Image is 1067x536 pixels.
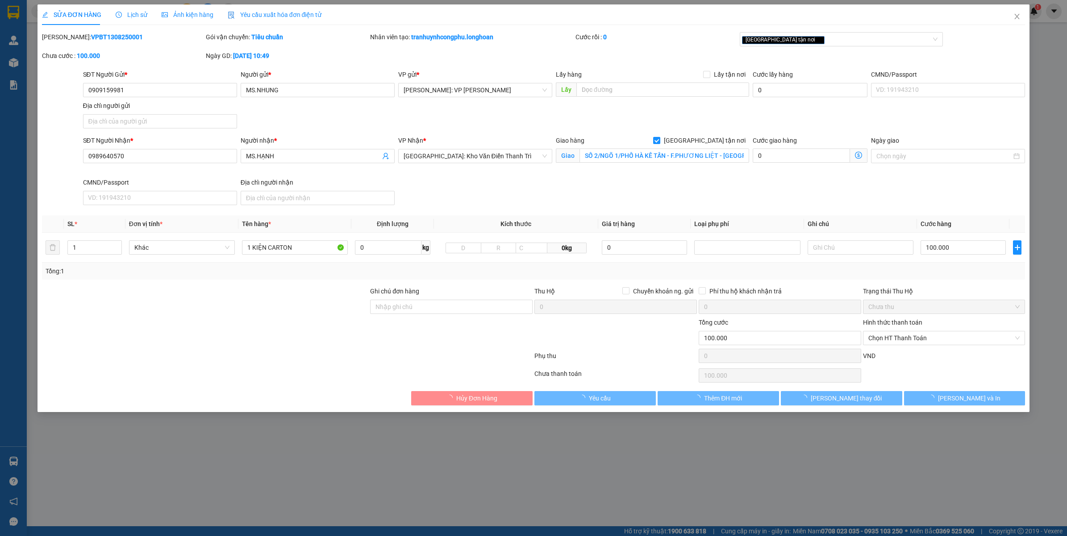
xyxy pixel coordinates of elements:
[42,32,204,42] div: [PERSON_NAME]:
[804,215,917,233] th: Ghi chú
[398,70,552,79] div: VP gửi
[25,19,47,27] strong: CSKH:
[1013,13,1021,20] span: close
[83,177,237,187] div: CMND/Passport
[871,70,1025,79] div: CMND/Passport
[921,220,951,227] span: Cước hàng
[534,288,555,295] span: Thu Hộ
[808,240,913,255] input: Ghi Chú
[576,82,749,97] input: Dọc đường
[42,12,48,18] span: edit
[694,395,704,401] span: loading
[77,52,100,59] b: 100.000
[4,48,136,60] span: Mã đơn: VPBT1308250001
[370,300,533,314] input: Ghi chú đơn hàng
[206,32,368,42] div: Gói vận chuyển:
[904,391,1025,405] button: [PERSON_NAME] và In
[589,393,611,403] span: Yêu cầu
[710,70,749,79] span: Lấy tận nơi
[83,136,237,145] div: SĐT Người Nhận
[801,395,811,401] span: loading
[863,319,922,326] label: Hình thức thanh toán
[602,220,635,227] span: Giá trị hàng
[863,286,1025,296] div: Trạng thái Thu Hộ
[863,352,875,359] span: VND
[928,395,938,401] span: loading
[704,393,742,403] span: Thêm ĐH mới
[4,62,56,69] span: 10:49:50 [DATE]
[46,266,412,276] div: Tổng: 1
[404,149,547,163] span: Hà Nội: Kho Văn Điển Thanh Trì
[516,243,547,253] input: C
[500,220,531,227] span: Kích thước
[134,241,229,254] span: Khác
[206,51,368,61] div: Ngày GD:
[446,243,481,253] input: D
[421,240,430,255] span: kg
[876,151,1012,161] input: Ngày giao
[556,82,576,97] span: Lấy
[91,33,143,41] b: VPBT1308250001
[742,36,825,44] span: [GEOGRAPHIC_DATA] tận nơi
[63,4,180,16] strong: PHIẾU DÁN LÊN HÀNG
[534,391,656,405] button: Yêu cầu
[411,33,493,41] b: tranhuynhcongphu.longhoan
[456,393,497,403] span: Hủy Đơn Hàng
[241,136,395,145] div: Người nhận
[382,153,389,160] span: user-add
[706,286,785,296] span: Phí thu hộ khách nhận trả
[404,83,547,97] span: Hồ Chí Minh: VP Bình Thạnh
[42,51,204,61] div: Chưa cước :
[579,148,749,163] input: Giao tận nơi
[4,19,68,35] span: [PHONE_NUMBER]
[241,191,395,205] input: Địa chỉ của người nhận
[377,220,408,227] span: Định lượng
[1013,244,1021,251] span: plus
[370,288,419,295] label: Ghi chú đơn hàng
[398,137,423,144] span: VP Nhận
[1013,240,1021,255] button: plus
[547,243,586,253] span: 0kg
[811,393,882,403] span: [PERSON_NAME] thay đổi
[660,136,749,145] span: [GEOGRAPHIC_DATA] tận nơi
[228,12,235,19] img: icon
[67,220,75,227] span: SL
[446,395,456,401] span: loading
[162,11,213,18] span: Ảnh kiện hàng
[370,32,574,42] div: Nhân viên tạo:
[411,391,533,405] button: Hủy Đơn Hàng
[228,11,322,18] span: Yêu cầu xuất hóa đơn điện tử
[83,70,237,79] div: SĐT Người Gửi
[556,148,579,163] span: Giao
[753,83,867,97] input: Cước lấy hàng
[481,243,516,253] input: R
[871,137,899,144] label: Ngày giao
[575,32,738,42] div: Cước rồi :
[753,148,850,163] input: Cước giao hàng
[116,11,147,18] span: Lịch sử
[241,177,395,187] div: Địa chỉ người nhận
[129,220,163,227] span: Đơn vị tính
[658,391,779,405] button: Thêm ĐH mới
[855,152,862,159] span: dollar-circle
[629,286,697,296] span: Chuyển khoản ng. gửi
[753,137,797,144] label: Cước giao hàng
[233,52,269,59] b: [DATE] 10:49
[781,391,902,405] button: [PERSON_NAME] thay đổi
[533,369,698,384] div: Chưa thanh toán
[556,71,582,78] span: Lấy hàng
[868,331,1020,345] span: Chọn HT Thanh Toán
[556,137,584,144] span: Giao hàng
[242,240,348,255] input: VD: Bàn, Ghế
[579,395,589,401] span: loading
[533,351,698,367] div: Phụ thu
[691,215,804,233] th: Loại phụ phí
[241,70,395,79] div: Người gửi
[868,300,1020,313] span: Chưa thu
[83,114,237,128] input: Địa chỉ của người gửi
[1004,4,1029,29] button: Close
[162,12,168,18] span: picture
[71,19,178,35] span: CÔNG TY TNHH CHUYỂN PHÁT NHANH BẢO AN
[116,12,122,18] span: clock-circle
[817,37,821,42] span: close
